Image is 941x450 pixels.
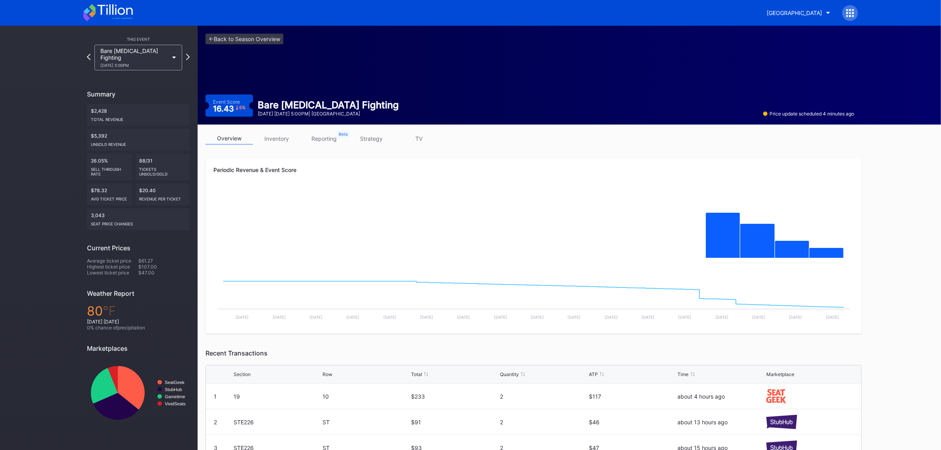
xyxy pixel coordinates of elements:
div: [DATE] 5:00PM [100,63,168,68]
div: Marketplaces [87,344,190,352]
div: about 4 hours ago [678,393,765,400]
div: Quantity [500,371,519,377]
div: $20.40 [136,183,190,205]
div: Sell Through Rate [91,164,128,176]
div: $2,428 [87,104,190,126]
div: 3,043 [87,208,190,230]
text: [DATE] [641,315,654,320]
a: <-Back to Season Overview [206,34,283,44]
div: $117 [589,393,676,400]
div: Bare [MEDICAL_DATA] Fighting [258,99,399,111]
div: Summary [87,90,190,98]
text: [DATE] [531,315,544,320]
text: [DATE] [346,315,359,320]
div: 88/31 [136,154,190,180]
div: $61.27 [138,258,190,264]
div: 19 [234,393,321,400]
div: 80 [87,303,190,319]
text: [DATE] [273,315,286,320]
div: Highest ticket price [87,264,138,270]
div: 10 [322,393,409,400]
text: StubHub [165,387,182,392]
svg: Chart title [213,187,854,266]
div: $5,392 [87,129,190,151]
text: SeatGeek [165,380,185,385]
div: Marketplace [766,371,794,377]
img: stubHub.svg [766,415,797,429]
a: overview [206,132,253,145]
div: ST [322,419,409,425]
a: inventory [253,132,300,145]
text: VividSeats [165,401,186,406]
div: Total Revenue [91,114,186,122]
div: Unsold Revenue [91,139,186,147]
button: [GEOGRAPHIC_DATA] [761,6,836,20]
div: 2 [500,419,587,425]
span: ℉ [103,303,116,319]
div: 5 % [239,106,245,110]
div: 16.43 [213,105,246,113]
text: [DATE] [457,315,470,320]
text: [DATE] [309,315,322,320]
div: Weather Report [87,289,190,297]
div: [GEOGRAPHIC_DATA] [767,9,822,16]
div: Revenue per ticket [140,193,186,201]
a: TV [395,132,443,145]
div: Average ticket price [87,258,138,264]
div: Price update scheduled 4 minutes ago [763,111,854,117]
text: [DATE] [420,315,433,320]
div: [DATE] [DATE] [87,319,190,325]
div: $233 [411,393,498,400]
img: seatGeek.svg [766,389,786,403]
svg: Chart title [213,266,854,325]
div: $91 [411,419,498,425]
text: [DATE] [568,315,581,320]
div: Total [411,371,422,377]
a: strategy [348,132,395,145]
div: about 13 hours ago [678,419,765,425]
div: Tickets Unsold/Sold [140,164,186,176]
div: Row [322,371,332,377]
div: Recent Transactions [206,349,862,357]
text: [DATE] [679,315,692,320]
div: $78.32 [87,183,132,205]
div: seat price changes [91,218,186,226]
div: Bare [MEDICAL_DATA] Fighting [100,47,168,68]
div: This Event [87,37,190,42]
text: [DATE] [826,315,839,320]
div: Avg ticket price [91,193,128,201]
div: $46 [589,419,676,425]
div: Periodic Revenue & Event Score [213,166,854,173]
svg: Chart title [87,358,190,427]
div: Current Prices [87,244,190,252]
div: 26.05% [87,154,132,180]
div: $47.00 [138,270,190,276]
text: [DATE] [494,315,507,320]
text: Gametime [165,394,185,399]
div: 2 [214,419,217,425]
div: Event Score [213,99,240,105]
div: ATP [589,371,598,377]
div: 2 [500,393,587,400]
text: [DATE] [605,315,618,320]
div: [DATE] [DATE] 5:00PM | [GEOGRAPHIC_DATA] [258,111,399,117]
text: [DATE] [789,315,802,320]
text: [DATE] [715,315,728,320]
div: $107.00 [138,264,190,270]
div: STE226 [234,419,321,425]
div: Time [678,371,689,377]
div: 1 [214,393,217,400]
div: Section [234,371,251,377]
text: [DATE] [752,315,765,320]
text: [DATE] [383,315,396,320]
div: 0 % chance of precipitation [87,325,190,331]
text: [DATE] [236,315,249,320]
div: Lowest ticket price [87,270,138,276]
a: reporting [300,132,348,145]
